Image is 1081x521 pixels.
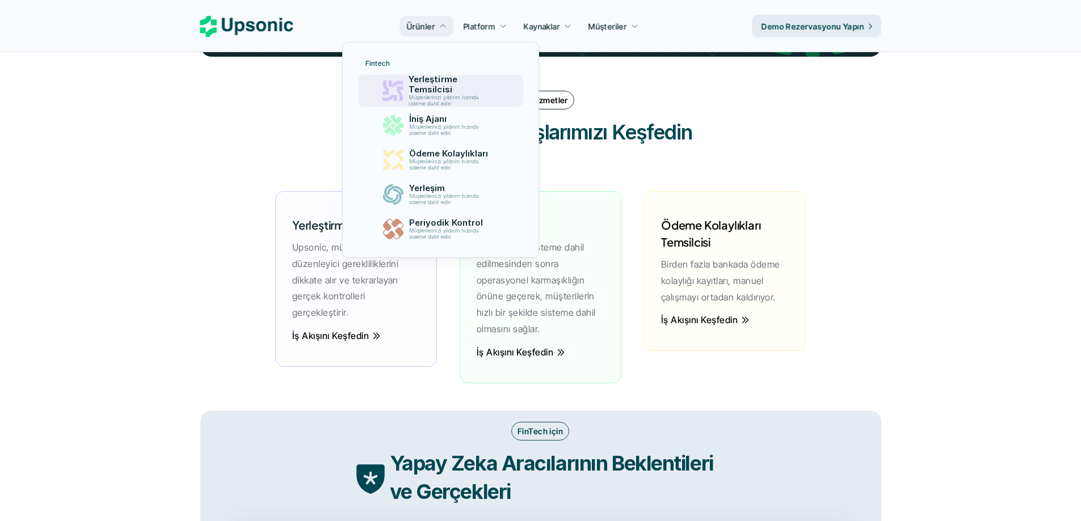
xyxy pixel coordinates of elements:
[409,227,481,240] font: Müşterilerinizi yıldırım hızında sisteme dahil edin
[400,16,454,36] a: Ürünler
[409,124,481,136] font: Müşterilerinizi yıldırım hızında sisteme dahil edin
[359,213,523,245] a: Periyodik KontrolMüşterilerinizi yıldırım hızında sisteme dahil edin
[358,75,523,107] a: Yerleştirme TemsilcisiMüşterilerinizi yıldırım hızında sisteme dahil edin
[661,314,738,325] font: İş Akışını Keşfedin
[407,22,435,31] font: Ürünler
[513,95,568,105] font: Yeni Hizmetler
[359,144,523,176] a: Ödeme KolaylıklarıMüşterilerinizi yıldırım hızında sisteme dahil edin
[409,74,460,95] font: Yerleştirme Temsilcisi
[409,158,481,171] font: Müşterilerinizi yıldırım hızında sisteme dahil edin
[463,22,495,31] font: Platform
[409,183,445,193] font: Yerleşim
[762,22,864,31] font: Demo Rezervasyonu Yapın
[292,218,403,232] font: Yerleştirme Temsilcisi
[292,242,401,318] font: Upsonic, müşterilerinin düzenleyici gerekliliklerini dikkate alır ve tekrarlayan gerçek kontrolle...
[409,193,481,205] font: Müşterilerinizi yıldırım hızında sisteme dahil edin
[292,330,369,341] font: İş Akışını Keşfedin
[477,346,553,358] font: İş Akışını Keşfedin
[365,59,390,67] font: Fintech
[518,426,563,436] font: FinTech için
[661,259,783,303] font: Birden fazla bankada ödeme kolaylığı kayıtları, manuel çalışmayı ortadan kaldırıyor.
[409,94,481,107] font: Müşterilerinizi yıldırım hızında sisteme dahil edin
[524,22,560,31] font: Kaynaklar
[390,451,718,504] font: Yapay Zeka Aracılarının Beklentileri ve Gerçekleri
[588,22,627,31] font: Müşteriler
[409,217,483,228] font: Periyodik Kontrol
[409,148,488,159] font: Ödeme Kolaylıkları
[409,113,447,124] font: İniş Ajanı
[359,179,523,210] a: YerleşimMüşterilerinizi yıldırım hızında sisteme dahil edin
[752,15,881,37] a: Demo Rezervasyonu Yapın
[477,242,598,334] font: Müşterilerin sisteme dahil edilmesinden sonra operasyonel karmaşıklığın önüne geçerek, müşteriler...
[661,218,763,249] font: Ödeme Kolaylıkları Temsilcisi
[389,120,692,145] font: Temsilcilik İş Akışlarımızı Keşfedin
[359,109,523,141] a: İniş AjanıMüşterilerinizi yıldırım hızında sisteme dahil edin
